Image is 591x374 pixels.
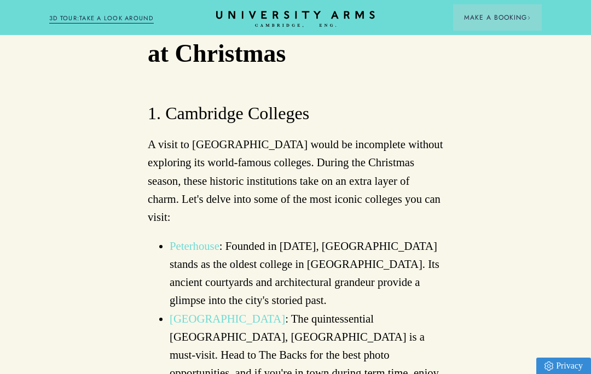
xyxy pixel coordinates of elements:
button: Make a BookingArrow icon [453,4,542,31]
a: 3D TOUR:TAKE A LOOK AROUND [49,14,154,24]
img: Arrow icon [527,16,531,20]
p: A visit to [GEOGRAPHIC_DATA] would be incomplete without exploring its world-famous colleges. Dur... [148,136,443,226]
a: Peterhouse [170,240,219,252]
img: Privacy [544,361,553,371]
a: [GEOGRAPHIC_DATA] [170,313,285,325]
a: Privacy [536,358,591,374]
span: Make a Booking [464,13,531,22]
a: Home [216,11,375,28]
h3: 1. Cambridge Colleges [148,102,443,125]
li: : Founded in [DATE], [GEOGRAPHIC_DATA] stands as the oldest college in [GEOGRAPHIC_DATA]. Its anc... [170,237,443,310]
